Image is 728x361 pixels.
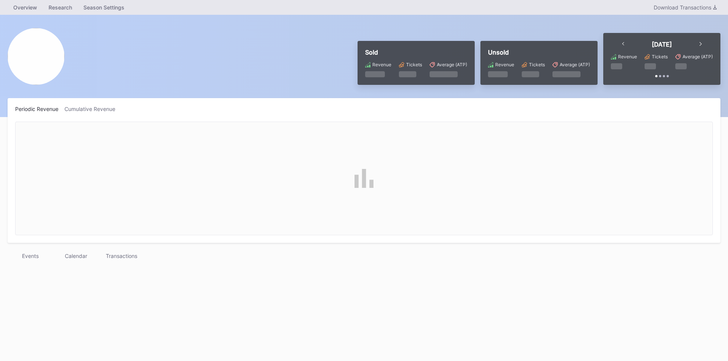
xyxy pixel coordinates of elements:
[650,2,720,13] button: Download Transactions
[529,62,545,67] div: Tickets
[652,41,672,48] div: [DATE]
[8,2,43,13] a: Overview
[99,250,144,261] div: Transactions
[488,48,590,56] div: Unsold
[365,48,467,56] div: Sold
[15,106,64,112] div: Periodic Revenue
[372,62,391,67] div: Revenue
[652,54,668,59] div: Tickets
[8,250,53,261] div: Events
[682,54,713,59] div: Average (ATP)
[654,4,717,11] div: Download Transactions
[618,54,637,59] div: Revenue
[53,250,99,261] div: Calendar
[406,62,422,67] div: Tickets
[64,106,121,112] div: Cumulative Revenue
[78,2,130,13] a: Season Settings
[495,62,514,67] div: Revenue
[43,2,78,13] a: Research
[560,62,590,67] div: Average (ATP)
[437,62,467,67] div: Average (ATP)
